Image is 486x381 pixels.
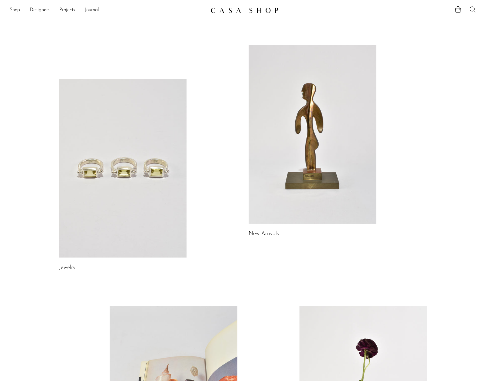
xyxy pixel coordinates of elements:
a: Designers [30,6,50,14]
a: Projects [59,6,75,14]
a: Journal [85,6,99,14]
a: Jewelry [59,265,75,271]
ul: NEW HEADER MENU [10,5,206,15]
a: Shop [10,6,20,14]
nav: Desktop navigation [10,5,206,15]
a: New Arrivals [249,231,279,237]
